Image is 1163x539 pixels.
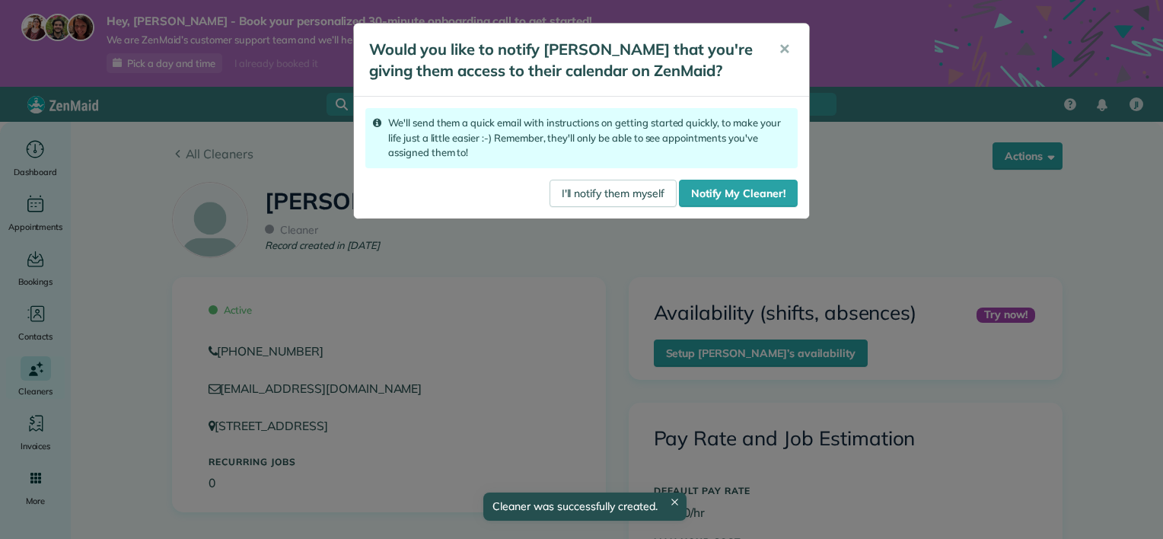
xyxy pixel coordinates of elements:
h5: Would you like to notify [PERSON_NAME] that you're giving them access to their calendar on ZenMaid? [369,39,757,81]
a: Notify My Cleaner! [679,180,798,207]
span: ✕ [779,40,790,58]
div: Cleaner was successfully created. [483,493,687,521]
div: We'll send them a quick email with instructions on getting started quickly, to make your life jus... [365,108,798,168]
a: I'll notify them myself [550,180,677,207]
